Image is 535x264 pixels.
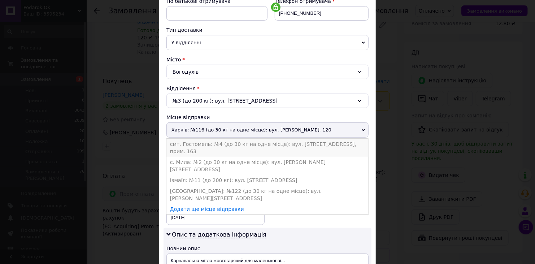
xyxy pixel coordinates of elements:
[166,122,369,138] span: Харків: №116 (до 30 кг на одне місце): вул. [PERSON_NAME], 120
[170,206,244,212] a: Додати ще місце відправки
[166,65,369,79] div: Богодухів
[275,6,369,21] input: +380
[166,175,369,186] li: Ізмаїл: №11 (до 200 кг): вул. [STREET_ADDRESS]
[172,231,266,238] span: Опис та додаткова інформація
[166,157,369,175] li: с. Мила: №2 (до 30 кг на одне місце): вул. [PERSON_NAME][STREET_ADDRESS]
[166,114,210,120] span: Місце відправки
[166,27,203,33] span: Тип доставки
[166,94,369,108] div: №3 (до 200 кг): вул. [STREET_ADDRESS]
[166,85,369,92] div: Відділення
[166,35,369,50] span: У відділенні
[166,139,369,157] li: смт. Гостомель: №4 (до 30 кг на одне місце): вул. [STREET_ADDRESS], прим. 163
[166,245,369,252] div: Повний опис
[166,56,369,63] div: Місто
[166,186,369,204] li: [GEOGRAPHIC_DATA]: №122 (до 30 кг на одне місце): вул. [PERSON_NAME][STREET_ADDRESS]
